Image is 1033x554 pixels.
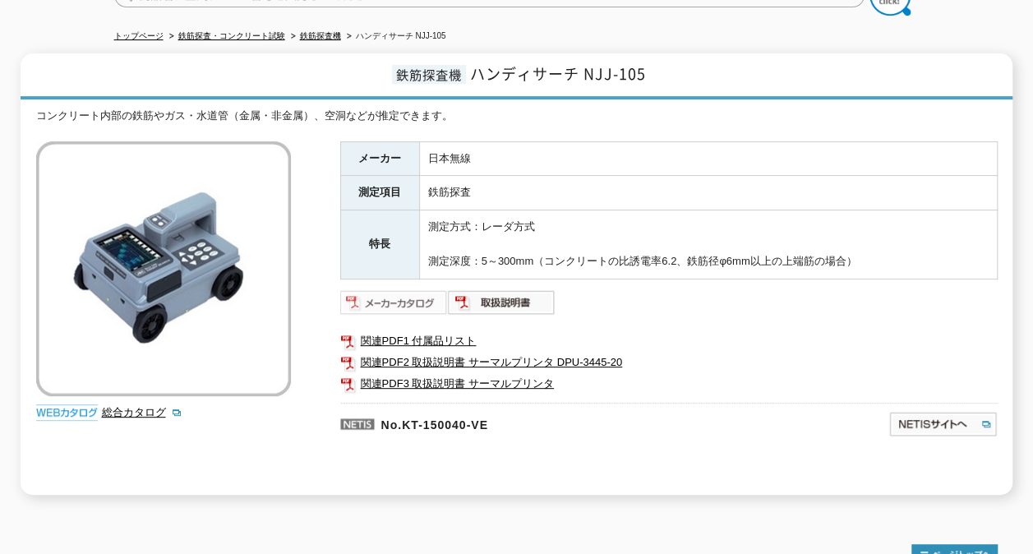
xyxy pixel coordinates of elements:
th: 特長 [340,210,419,279]
li: ハンディサーチ NJJ-105 [344,28,446,45]
a: メーカーカタログ [340,300,448,312]
a: 関連PDF3 取扱説明書 サーマルプリンタ [340,373,998,395]
a: 鉄筋探査・コンクリート試験 [178,31,285,40]
a: 関連PDF2 取扱説明書 サーマルプリンタ DPU-3445-20 [340,352,998,373]
a: 鉄筋探査機 [300,31,341,40]
img: ハンディサーチ NJJ-105 [36,141,291,396]
td: 測定方式：レーダ方式 測定深度：5～300mm（コンクリートの比誘電率6.2、鉄筋径φ6mm以上の上端筋の場合） [419,210,997,279]
a: 関連PDF1 付属品リスト [340,330,998,352]
a: 総合カタログ [102,406,182,418]
td: 鉄筋探査 [419,176,997,210]
a: トップページ [114,31,164,40]
img: 取扱説明書 [448,289,556,316]
img: webカタログ [36,404,98,421]
img: NETISサイトへ [888,411,998,437]
div: コンクリート内部の鉄筋やガス・水道管（金属・非金属）、空洞などが推定できます。 [36,108,998,125]
a: 取扱説明書 [448,300,556,312]
span: 鉄筋探査機 [392,65,466,84]
p: No.KT-150040-VE [340,403,730,442]
td: 日本無線 [419,141,997,176]
span: ハンディサーチ NJJ-105 [470,62,646,85]
th: メーカー [340,141,419,176]
img: メーカーカタログ [340,289,448,316]
th: 測定項目 [340,176,419,210]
